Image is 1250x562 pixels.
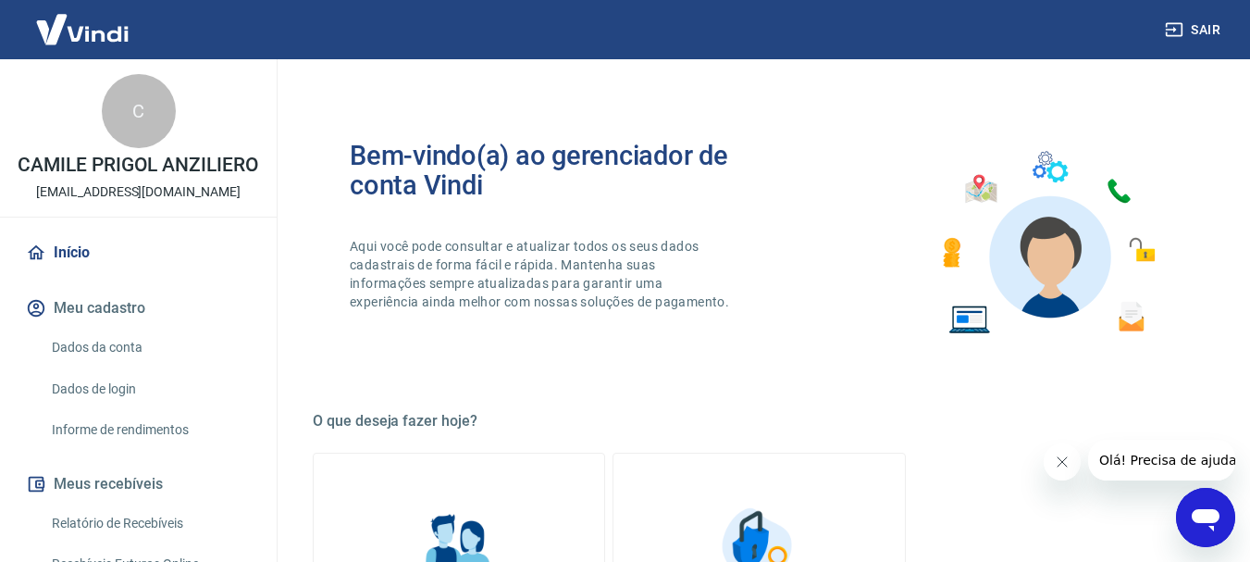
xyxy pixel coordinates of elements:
[1088,440,1235,481] iframe: Mensagem da empresa
[11,13,155,28] span: Olá! Precisa de ajuda?
[926,141,1169,345] img: Imagem de um avatar masculino com diversos icones exemplificando as funcionalidades do gerenciado...
[1161,13,1228,47] button: Sair
[350,141,760,200] h2: Bem-vindo(a) ao gerenciador de conta Vindi
[44,411,254,449] a: Informe de rendimentos
[44,370,254,408] a: Dados de login
[313,412,1206,431] h5: O que deseja fazer hoje?
[22,232,254,273] a: Início
[102,74,176,148] div: C
[22,464,254,505] button: Meus recebíveis
[44,505,254,543] a: Relatório de Recebíveis
[1044,443,1081,481] iframe: Fechar mensagem
[350,237,733,311] p: Aqui você pode consultar e atualizar todos os seus dados cadastrais de forma fácil e rápida. Mant...
[18,156,259,175] p: CAMILE PRIGOL ANZILIERO
[1176,488,1235,547] iframe: Botão para abrir a janela de mensagens
[22,1,142,57] img: Vindi
[36,182,241,202] p: [EMAIL_ADDRESS][DOMAIN_NAME]
[44,329,254,367] a: Dados da conta
[22,288,254,329] button: Meu cadastro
